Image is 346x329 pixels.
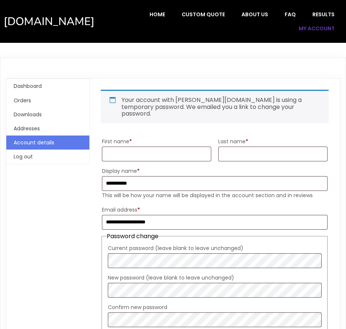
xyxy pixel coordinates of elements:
[234,7,276,21] a: About Us
[241,11,268,18] span: About Us
[14,125,40,132] a: Addresses
[101,90,329,123] div: Your account with [PERSON_NAME][DOMAIN_NAME] is using a temporary password. We emailed you a link...
[291,21,342,35] a: My account
[299,25,335,32] span: My account
[102,166,328,176] label: Display name
[6,79,90,164] nav: Account pages
[102,192,313,199] em: This will be how your name will be displayed in the account section and in reviews
[305,7,342,21] a: Results
[14,111,42,118] a: Downloads
[150,11,165,18] span: Home
[174,7,233,21] a: Custom Quote
[285,11,296,18] span: FAQ
[108,273,322,283] label: New password (leave blank to leave unchanged)
[102,205,328,215] label: Email address
[14,97,31,104] a: Orders
[102,136,211,147] label: First name
[108,302,322,312] label: Confirm new password
[4,14,100,29] a: [DOMAIN_NAME]
[108,243,322,253] label: Current password (leave blank to leave unchanged)
[218,136,328,147] label: Last name
[142,7,173,21] a: Home
[182,11,225,18] span: Custom Quote
[14,139,54,146] a: Account details
[107,233,158,240] legend: Password change
[14,82,42,90] a: Dashboard
[312,11,335,18] span: Results
[14,153,33,160] a: Log out
[277,7,304,21] a: FAQ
